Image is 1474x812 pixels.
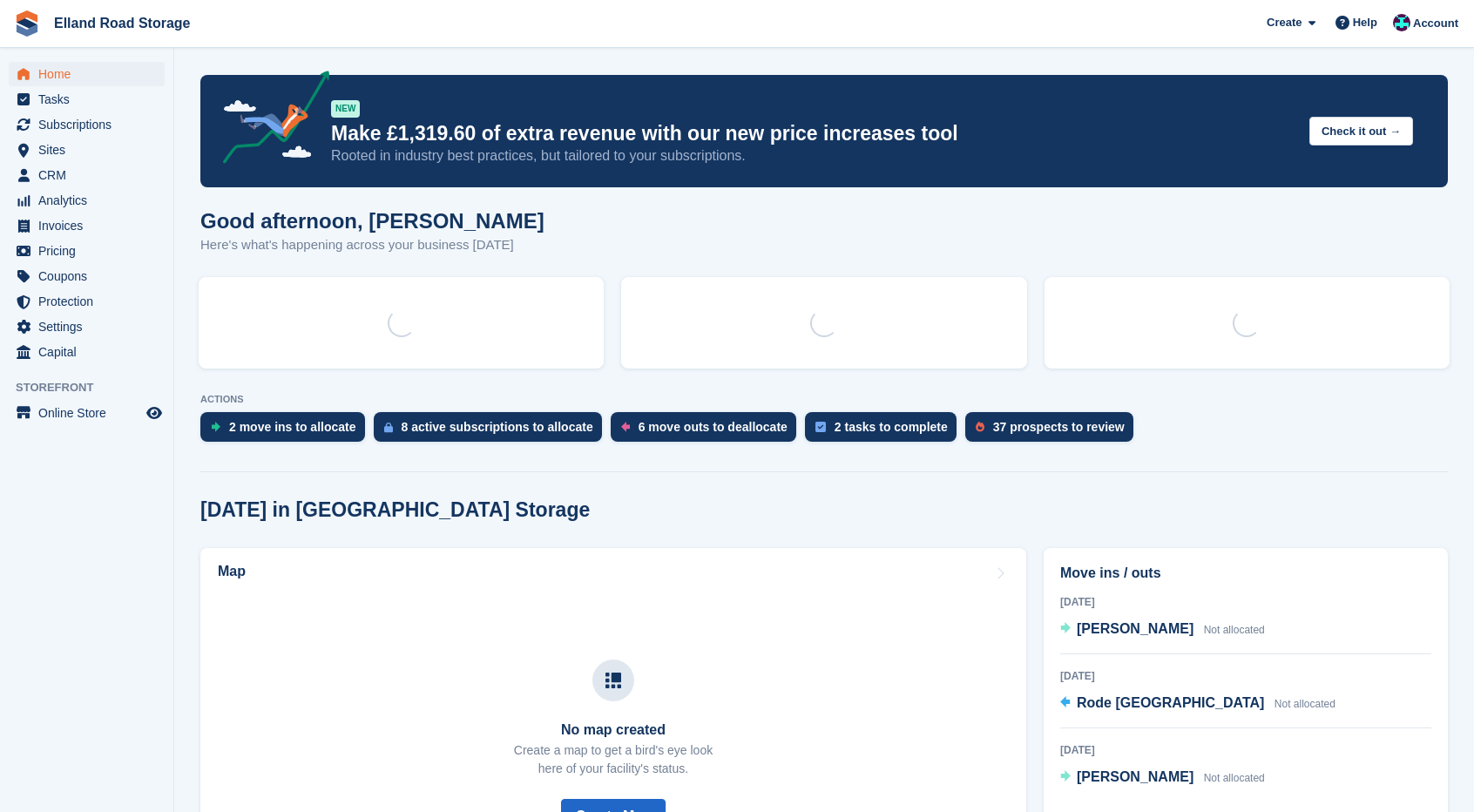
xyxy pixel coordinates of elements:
[200,394,1448,405] p: ACTIONS
[229,420,356,434] div: 2 move ins to allocate
[9,289,165,314] a: menu
[605,673,621,688] img: map-icn-33ee37083ee616e46c38cad1a60f524a97daa1e2b2c8c0bc3eb3415660979fc1.svg
[976,422,984,432] img: prospect-51fa495bee0391a8d652442698ab0144808aea92771e9ea1ae160a38d050c398.svg
[815,422,826,432] img: task-75834270c22a3079a89374b754ae025e5fb1db73e45f91037f5363f120a921f8.svg
[9,315,165,339] a: menu
[1393,14,1410,31] img: Scott Hullah
[9,112,165,137] a: menu
[621,422,630,432] img: move_outs_to_deallocate_icon-f764333ba52eb49d3ac5e1228854f67142a1ed5810a6f6cc68b1a99e826820c5.svg
[611,412,805,450] a: 6 move outs to deallocate
[38,112,143,137] span: Subscriptions
[1413,15,1458,32] span: Account
[38,62,143,86] span: Home
[1077,621,1193,636] span: [PERSON_NAME]
[38,213,143,238] span: Invoices
[1077,695,1264,710] span: Rode [GEOGRAPHIC_DATA]
[514,741,713,778] p: Create a map to get a bird's eye look here of your facility's status.
[211,422,220,432] img: move_ins_to_allocate_icon-fdf77a2bb77ea45bf5b3d319d69a93e2d87916cf1d5bf7949dd705db3b84f3ca.svg
[9,213,165,238] a: menu
[1275,698,1335,710] span: Not allocated
[1060,619,1265,641] a: [PERSON_NAME] Not allocated
[9,188,165,213] a: menu
[38,163,143,187] span: CRM
[805,412,965,450] a: 2 tasks to complete
[374,412,611,450] a: 8 active subscriptions to allocate
[200,235,544,255] p: Here's what's happening across your business [DATE]
[1204,772,1265,784] span: Not allocated
[965,412,1142,450] a: 37 prospects to review
[208,71,330,170] img: price-adjustments-announcement-icon-8257ccfd72463d97f412b2fc003d46551f7dbcb40ab6d574587a9cd5c0d94...
[1060,594,1431,610] div: [DATE]
[1060,693,1335,715] a: Rode [GEOGRAPHIC_DATA] Not allocated
[331,121,1295,146] p: Make £1,319.60 of extra revenue with our new price increases tool
[1309,117,1413,145] button: Check it out →
[402,420,593,434] div: 8 active subscriptions to allocate
[1353,14,1377,31] span: Help
[9,340,165,364] a: menu
[14,10,40,37] img: stora-icon-8386f47178a22dfd0bd8f6a31ec36ba5ce8667c1dd55bd0f319d3a0aa187defe.svg
[38,340,143,364] span: Capital
[144,403,165,423] a: Preview store
[38,264,143,288] span: Coupons
[218,564,246,579] h2: Map
[38,138,143,162] span: Sites
[16,379,173,396] span: Storefront
[514,722,713,738] h3: No map created
[9,87,165,112] a: menu
[1060,668,1431,684] div: [DATE]
[38,315,143,339] span: Settings
[331,100,360,118] div: NEW
[1077,769,1193,784] span: [PERSON_NAME]
[200,412,374,450] a: 2 move ins to allocate
[9,62,165,86] a: menu
[9,239,165,263] a: menu
[9,138,165,162] a: menu
[38,87,143,112] span: Tasks
[200,498,590,522] h2: [DATE] in [GEOGRAPHIC_DATA] Storage
[9,401,165,425] a: menu
[9,264,165,288] a: menu
[639,420,788,434] div: 6 move outs to deallocate
[835,420,948,434] div: 2 tasks to complete
[47,9,197,37] a: Elland Road Storage
[1060,742,1431,758] div: [DATE]
[1267,14,1302,31] span: Create
[1060,767,1265,789] a: [PERSON_NAME] Not allocated
[384,422,393,433] img: active_subscription_to_allocate_icon-d502201f5373d7db506a760aba3b589e785aa758c864c3986d89f69b8ff3...
[38,188,143,213] span: Analytics
[38,289,143,314] span: Protection
[1204,624,1265,636] span: Not allocated
[1060,563,1431,584] h2: Move ins / outs
[9,163,165,187] a: menu
[993,420,1125,434] div: 37 prospects to review
[331,146,1295,166] p: Rooted in industry best practices, but tailored to your subscriptions.
[38,239,143,263] span: Pricing
[38,401,143,425] span: Online Store
[200,209,544,233] h1: Good afternoon, [PERSON_NAME]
